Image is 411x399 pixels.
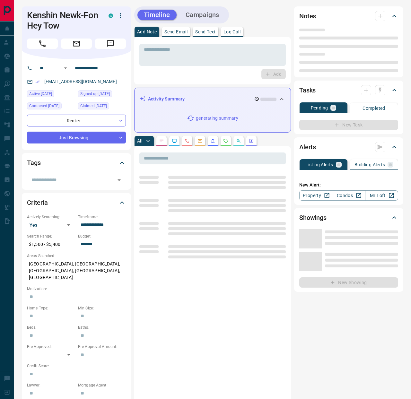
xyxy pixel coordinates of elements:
[80,91,110,97] span: Signed up [DATE]
[299,210,398,225] div: Showings
[62,64,69,72] button: Open
[299,85,316,95] h2: Tasks
[195,30,216,34] p: Send Text
[249,138,254,143] svg: Agent Actions
[27,220,75,230] div: Yes
[299,213,327,223] h2: Showings
[27,155,126,170] div: Tags
[236,138,241,143] svg: Opportunities
[363,106,385,110] p: Completed
[172,138,177,143] svg: Lead Browsing Activity
[305,162,333,167] p: Listing Alerts
[299,142,316,152] h2: Alerts
[140,93,285,105] div: Activity Summary
[27,10,99,31] h1: Kenshin Newk-Fon Hey Tow
[80,103,107,109] span: Claimed [DATE]
[27,195,126,210] div: Criteria
[185,138,190,143] svg: Calls
[27,363,126,369] p: Credit Score:
[354,162,385,167] p: Building Alerts
[27,344,75,350] p: Pre-Approved:
[29,91,52,97] span: Active [DATE]
[27,90,75,99] div: Tue Aug 12 2025
[137,10,177,20] button: Timeline
[159,138,164,143] svg: Notes
[78,90,126,99] div: Mon Jul 28 2025
[27,325,75,330] p: Beds:
[109,13,113,18] div: condos.ca
[78,233,126,239] p: Budget:
[311,106,328,110] p: Pending
[27,115,126,126] div: Renter
[365,190,398,201] a: Mr.Loft
[27,382,75,388] p: Lawyer:
[115,176,124,185] button: Open
[27,39,58,49] span: Call
[78,344,126,350] p: Pre-Approval Amount:
[95,39,126,49] span: Message
[332,190,365,201] a: Condos
[299,190,332,201] a: Property
[78,214,126,220] p: Timeframe:
[299,182,398,188] p: New Alert:
[27,253,126,259] p: Areas Searched:
[27,214,75,220] p: Actively Searching:
[78,382,126,388] p: Mortgage Agent:
[148,96,185,102] p: Activity Summary
[44,79,117,84] a: [EMAIL_ADDRESS][DOMAIN_NAME]
[27,305,75,311] p: Home Type:
[27,259,126,283] p: [GEOGRAPHIC_DATA], [GEOGRAPHIC_DATA], [GEOGRAPHIC_DATA], [GEOGRAPHIC_DATA], [GEOGRAPHIC_DATA]
[210,138,215,143] svg: Listing Alerts
[78,325,126,330] p: Baths:
[27,197,48,208] h2: Criteria
[78,305,126,311] p: Min Size:
[137,139,142,143] p: All
[27,132,126,143] div: Just Browsing
[27,102,75,111] div: Tue Jul 29 2025
[223,30,240,34] p: Log Call
[27,158,40,168] h2: Tags
[179,10,226,20] button: Campaigns
[197,138,203,143] svg: Emails
[299,11,316,21] h2: Notes
[29,103,59,109] span: Contacted [DATE]
[78,102,126,111] div: Sun Aug 03 2025
[299,8,398,24] div: Notes
[223,138,228,143] svg: Requests
[137,30,157,34] p: Add Note
[27,233,75,239] p: Search Range:
[27,239,75,250] p: $1,500 - $5,400
[299,139,398,155] div: Alerts
[299,82,398,98] div: Tasks
[196,115,238,122] p: generating summary
[35,80,40,84] svg: Email Verified
[164,30,188,34] p: Send Email
[61,39,92,49] span: Email
[27,286,126,292] p: Motivation:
